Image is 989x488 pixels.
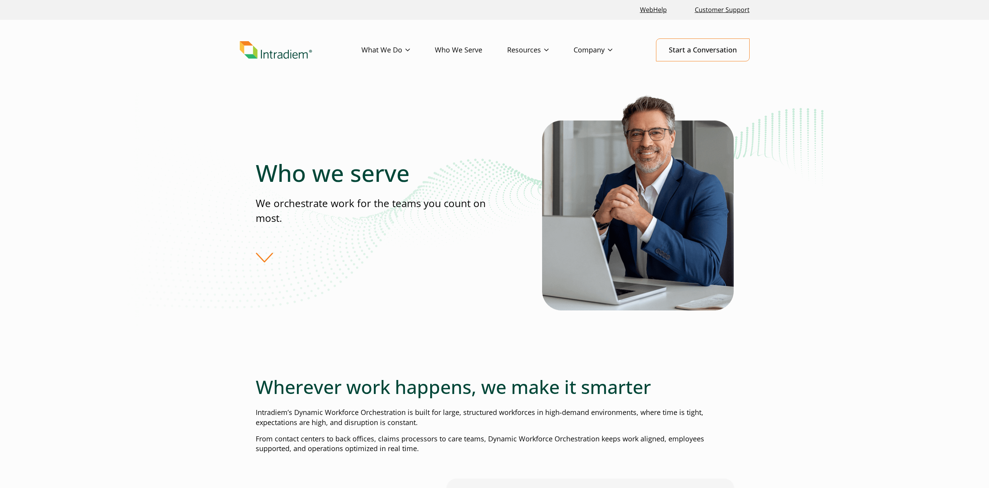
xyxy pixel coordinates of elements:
h1: Who we serve [256,159,494,187]
a: Link opens in a new window [637,2,670,18]
a: Company [574,39,637,61]
a: What We Do [361,39,435,61]
img: Intradiem [240,41,312,59]
a: Customer Support [692,2,753,18]
a: Link to homepage of Intradiem [240,41,361,59]
a: Start a Conversation [656,38,750,61]
img: Who Intradiem Serves [542,92,734,310]
a: Who We Serve [435,39,507,61]
h2: Wherever work happens, we make it smarter [256,376,734,398]
p: We orchestrate work for the teams you count on most. [256,196,494,225]
p: Intradiem’s Dynamic Workforce Orchestration is built for large, structured workforces in high-dem... [256,408,734,428]
a: Resources [507,39,574,61]
p: From contact centers to back offices, claims processors to care teams, Dynamic Workforce Orchestr... [256,434,734,454]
